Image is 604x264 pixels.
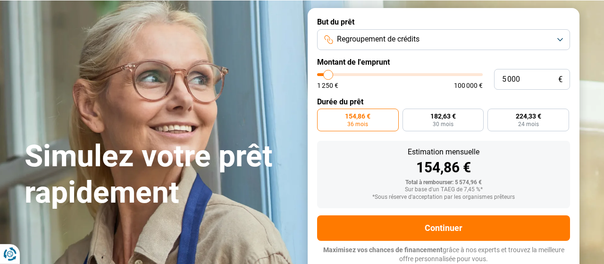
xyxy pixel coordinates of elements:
[558,76,562,84] span: €
[317,58,570,67] label: Montant de l'emprunt
[25,138,296,211] h1: Simulez votre prêt rapidement
[345,113,370,119] span: 154,86 €
[317,246,570,264] p: grâce à nos experts et trouvez la meilleure offre personnalisée pour vous.
[337,34,419,44] span: Regroupement de crédits
[325,161,562,175] div: 154,86 €
[317,17,570,26] label: But du prêt
[323,246,443,254] span: Maximisez vos chances de financement
[317,215,570,241] button: Continuer
[317,97,570,106] label: Durée du prêt
[325,187,562,193] div: Sur base d'un TAEG de 7,45 %*
[325,179,562,186] div: Total à rembourser: 5 574,96 €
[430,113,456,119] span: 182,63 €
[516,113,541,119] span: 224,33 €
[325,148,562,156] div: Estimation mensuelle
[317,29,570,50] button: Regroupement de crédits
[433,121,453,127] span: 30 mois
[317,82,338,89] span: 1 250 €
[347,121,368,127] span: 36 mois
[325,194,562,201] div: *Sous réserve d'acceptation par les organismes prêteurs
[518,121,539,127] span: 24 mois
[454,82,483,89] span: 100 000 €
